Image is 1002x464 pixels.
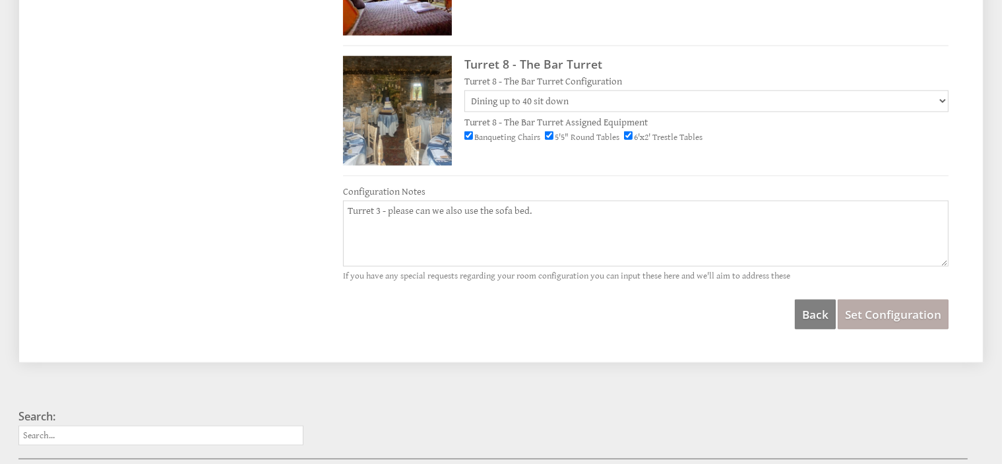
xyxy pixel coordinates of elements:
[343,186,949,197] label: Configuration Notes
[845,307,941,322] span: Set Configuration
[18,426,303,446] input: Search...
[343,271,949,281] p: If you have any special requests regarding your room configuration you can input these here and w...
[464,117,949,128] label: Turret 8 - The Bar Turret Assigned Equipment
[555,132,620,143] label: 5'5" Round Tables
[464,56,949,72] h3: Turret 8 - The Bar Turret
[343,56,452,165] img: Room Image
[795,300,836,329] a: Back
[475,132,541,143] label: Banqueting Chairs
[18,409,303,424] h3: Search:
[635,132,703,143] label: 6'x2' Trestle Tables
[464,76,949,87] label: Turret 8 - The Bar Turret Configuration
[838,300,949,329] button: Set Configuration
